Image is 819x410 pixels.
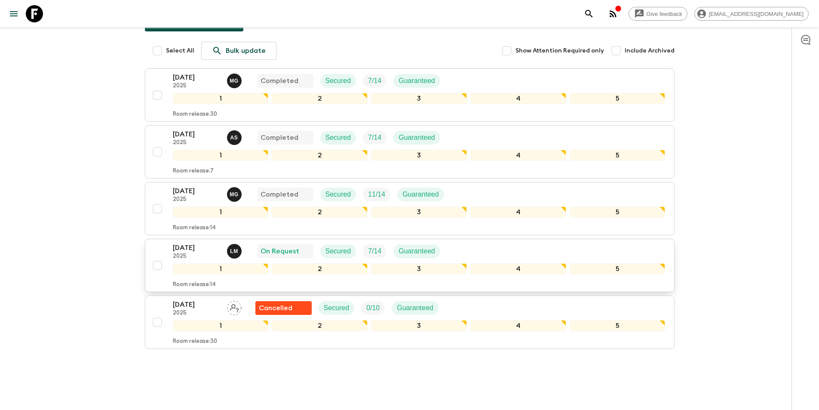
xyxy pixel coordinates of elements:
p: Secured [325,189,351,200]
button: search adventures [580,5,598,22]
div: Secured [320,74,356,88]
p: Guaranteed [399,76,435,86]
div: 5 [570,320,666,331]
p: Bulk update [226,46,266,56]
p: [DATE] [173,299,220,310]
span: Select All [166,46,194,55]
div: 4 [470,150,566,161]
button: [DATE]2025Luka MamniashviliOn RequestSecuredTrip FillGuaranteed12345Room release:14 [145,239,675,292]
p: Room release: 30 [173,111,217,118]
div: 2 [272,320,368,331]
p: Completed [261,189,298,200]
div: 5 [570,150,666,161]
div: [EMAIL_ADDRESS][DOMAIN_NAME] [694,7,809,21]
div: 3 [371,320,467,331]
p: [DATE] [173,129,220,139]
div: 1 [173,93,269,104]
div: Secured [320,244,356,258]
span: Include Archived [625,46,675,55]
div: 2 [272,207,368,218]
p: Secured [325,76,351,86]
span: Luka Mamniashvili [227,247,243,253]
p: On Request [261,246,299,256]
div: Trip Fill [363,188,390,201]
p: Guaranteed [399,133,435,143]
button: [DATE]2025Mariam GabichvadzeCompletedSecuredTrip FillGuaranteed12345Room release:30 [145,68,675,122]
div: 3 [371,263,467,274]
p: Secured [325,246,351,256]
p: 7 / 14 [368,246,381,256]
p: [DATE] [173,243,220,253]
span: Show Attention Required only [515,46,604,55]
div: 2 [272,150,368,161]
p: Room release: 14 [173,281,216,288]
p: 2025 [173,253,220,260]
p: Completed [261,133,298,143]
div: Secured [320,131,356,145]
div: 4 [470,207,566,218]
p: 2025 [173,139,220,146]
a: Give feedback [629,7,687,21]
div: 3 [371,93,467,104]
button: LM [227,244,243,259]
p: 7 / 14 [368,76,381,86]
a: Bulk update [201,42,276,60]
span: Assign pack leader [227,303,242,310]
div: 3 [371,150,467,161]
p: 0 / 10 [366,303,380,313]
p: Room release: 14 [173,225,216,231]
p: 2025 [173,196,220,203]
div: 1 [173,207,269,218]
div: Trip Fill [363,131,386,145]
div: Trip Fill [363,74,386,88]
div: 5 [570,207,666,218]
div: 3 [371,207,467,218]
p: 2025 [173,310,220,317]
div: Flash Pack cancellation [255,301,312,315]
div: 5 [570,263,666,274]
p: L M [230,248,238,255]
span: [EMAIL_ADDRESS][DOMAIN_NAME] [704,11,808,17]
p: Guaranteed [397,303,433,313]
button: [DATE]2025Mariam GabichvadzeCompletedSecuredTrip FillGuaranteed12345Room release:14 [145,182,675,235]
span: Mariam Gabichvadze [227,190,243,197]
div: 2 [272,93,368,104]
button: menu [5,5,22,22]
p: [DATE] [173,72,220,83]
div: Secured [320,188,356,201]
p: Room release: 30 [173,338,217,345]
span: Ana Sikharulidze [227,133,243,140]
button: [DATE]2025Assign pack leaderFlash Pack cancellationSecuredTrip FillGuaranteed12345Room release:30 [145,296,675,349]
div: 2 [272,263,368,274]
div: 4 [470,320,566,331]
div: 1 [173,320,269,331]
p: Guaranteed [402,189,439,200]
div: Trip Fill [361,301,385,315]
p: Secured [325,133,351,143]
p: [DATE] [173,186,220,196]
div: 1 [173,263,269,274]
p: Room release: 7 [173,168,214,175]
div: 1 [173,150,269,161]
div: 4 [470,263,566,274]
div: 5 [570,93,666,104]
p: Completed [261,76,298,86]
p: 11 / 14 [368,189,385,200]
span: Mariam Gabichvadze [227,76,243,83]
button: [DATE]2025Ana SikharulidzeCompletedSecuredTrip FillGuaranteed12345Room release:7 [145,125,675,179]
p: Guaranteed [399,246,435,256]
p: Secured [324,303,350,313]
p: 2025 [173,83,220,89]
p: 7 / 14 [368,133,381,143]
p: Cancelled [259,303,292,313]
div: Trip Fill [363,244,386,258]
div: 4 [470,93,566,104]
div: Secured [319,301,355,315]
span: Give feedback [642,11,687,17]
